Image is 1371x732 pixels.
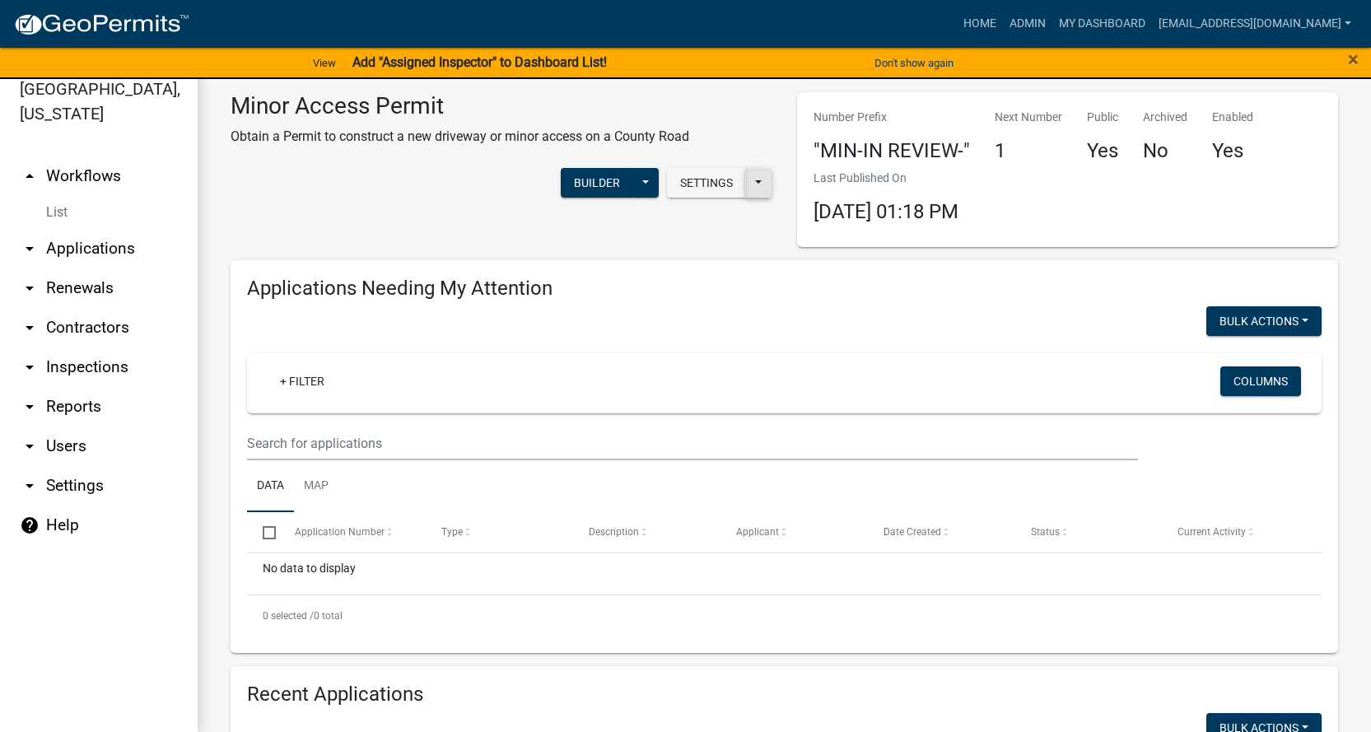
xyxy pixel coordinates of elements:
[247,460,294,513] a: Data
[263,610,314,622] span: 0 selected /
[20,318,40,338] i: arrow_drop_down
[352,54,607,70] strong: Add "Assigned Inspector" to Dashboard List!
[1212,109,1253,126] p: Enabled
[426,512,573,552] datatable-header-cell: Type
[1212,139,1253,163] h4: Yes
[573,512,720,552] datatable-header-cell: Description
[231,127,689,147] p: Obtain a Permit to construct a new driveway or minor access on a County Road
[1143,109,1187,126] p: Archived
[1152,8,1358,40] a: [EMAIL_ADDRESS][DOMAIN_NAME]
[814,170,958,187] p: Last Published On
[20,476,40,496] i: arrow_drop_down
[20,166,40,186] i: arrow_drop_up
[1014,512,1162,552] datatable-header-cell: Status
[20,397,40,417] i: arrow_drop_down
[267,366,338,396] a: + Filter
[278,512,426,552] datatable-header-cell: Application Number
[1348,49,1359,69] button: Close
[20,515,40,535] i: help
[884,526,941,538] span: Date Created
[20,278,40,298] i: arrow_drop_down
[1348,48,1359,71] span: ×
[814,200,958,223] span: [DATE] 01:18 PM
[1031,526,1060,538] span: Status
[995,109,1062,126] p: Next Number
[868,512,1015,552] datatable-header-cell: Date Created
[1143,139,1187,163] h4: No
[20,357,40,377] i: arrow_drop_down
[814,109,970,126] p: Number Prefix
[294,460,338,513] a: Map
[441,526,463,538] span: Type
[306,49,343,77] a: View
[231,92,689,120] h3: Minor Access Permit
[20,436,40,456] i: arrow_drop_down
[814,139,970,163] h4: "MIN-IN REVIEW-"
[667,168,746,198] button: Settings
[1003,8,1052,40] a: Admin
[1052,8,1152,40] a: My Dashboard
[20,239,40,259] i: arrow_drop_down
[561,168,633,198] button: Builder
[957,8,1003,40] a: Home
[1087,139,1118,163] h4: Yes
[247,683,1322,706] h4: Recent Applications
[995,139,1062,163] h4: 1
[247,427,1138,460] input: Search for applications
[1220,366,1301,396] button: Columns
[1162,512,1309,552] datatable-header-cell: Current Activity
[1177,526,1246,538] span: Current Activity
[247,277,1322,301] h4: Applications Needing My Attention
[720,512,868,552] datatable-header-cell: Applicant
[868,49,960,77] button: Don't show again
[247,553,1322,594] div: No data to display
[1206,306,1322,336] button: Bulk Actions
[1087,109,1118,126] p: Public
[736,526,779,538] span: Applicant
[247,512,278,552] datatable-header-cell: Select
[247,595,1322,636] div: 0 total
[589,526,639,538] span: Description
[295,526,385,538] span: Application Number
